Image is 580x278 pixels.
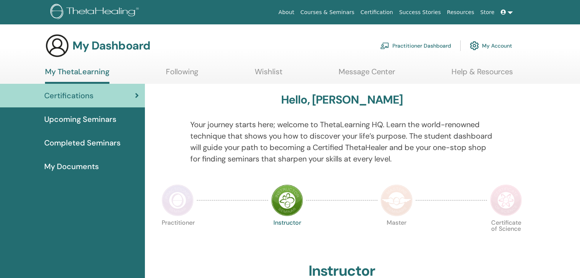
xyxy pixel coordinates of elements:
[451,67,513,82] a: Help & Resources
[470,39,479,52] img: cog.svg
[255,67,283,82] a: Wishlist
[44,113,116,125] span: Upcoming Seminars
[477,5,498,19] a: Store
[470,37,512,54] a: My Account
[45,34,69,58] img: generic-user-icon.jpg
[44,161,99,172] span: My Documents
[45,67,109,84] a: My ThetaLearning
[44,90,93,101] span: Certifications
[271,220,303,252] p: Instructor
[396,5,444,19] a: Success Stories
[444,5,477,19] a: Resources
[162,220,194,252] p: Practitioner
[490,220,522,252] p: Certificate of Science
[297,5,358,19] a: Courses & Seminars
[162,184,194,216] img: Practitioner
[380,37,451,54] a: Practitioner Dashboard
[50,4,141,21] img: logo.png
[275,5,297,19] a: About
[381,184,413,216] img: Master
[490,184,522,216] img: Certificate of Science
[271,184,303,216] img: Instructor
[281,93,403,107] h3: Hello, [PERSON_NAME]
[380,42,389,49] img: chalkboard-teacher.svg
[190,119,494,165] p: Your journey starts here; welcome to ThetaLearning HQ. Learn the world-renowned technique that sh...
[339,67,395,82] a: Message Center
[166,67,198,82] a: Following
[357,5,396,19] a: Certification
[72,39,150,53] h3: My Dashboard
[381,220,413,252] p: Master
[44,137,120,149] span: Completed Seminars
